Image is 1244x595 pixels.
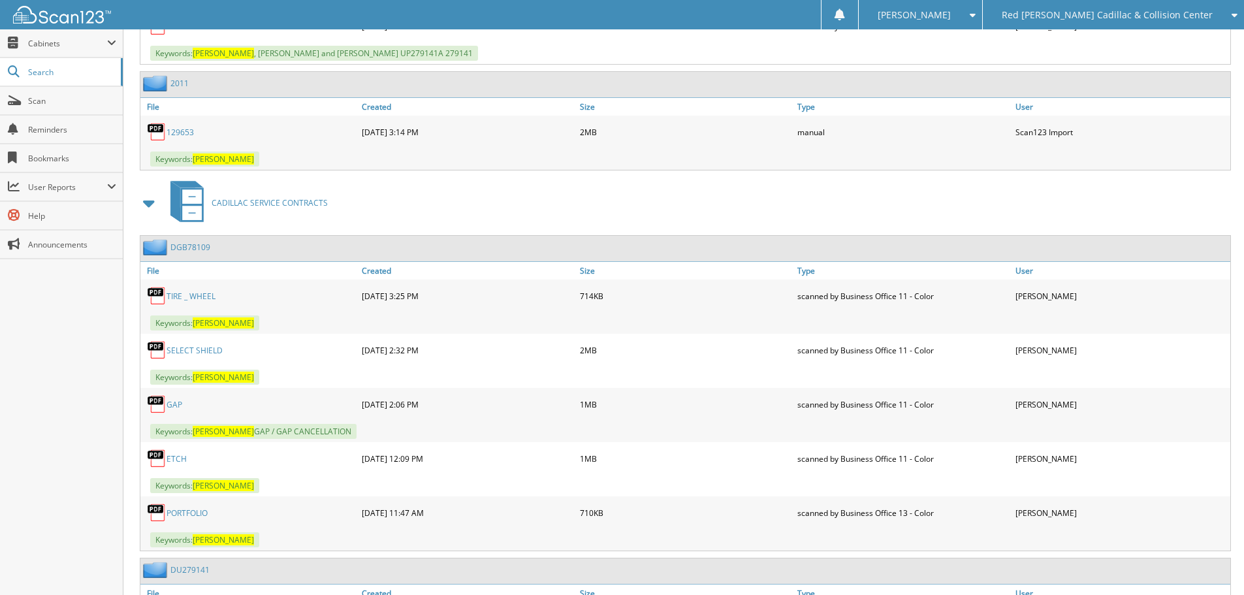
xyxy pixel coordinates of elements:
[143,239,170,255] img: folder2.png
[140,98,359,116] a: File
[13,6,111,24] img: scan123-logo-white.svg
[150,315,259,330] span: Keywords:
[167,453,187,464] a: ETCH
[359,500,577,526] div: [DATE] 11:47 AM
[28,210,116,221] span: Help
[170,78,189,89] a: 2011
[794,283,1012,309] div: scanned by Business Office 11 - Color
[577,500,795,526] div: 710KB
[147,503,167,523] img: PDF.png
[150,370,259,385] span: Keywords:
[28,239,116,250] span: Announcements
[1012,391,1230,417] div: [PERSON_NAME]
[147,449,167,468] img: PDF.png
[193,480,254,491] span: [PERSON_NAME]
[150,424,357,439] span: Keywords: GAP / GAP CANCELLATION
[577,262,795,280] a: Size
[193,426,254,437] span: [PERSON_NAME]
[1012,283,1230,309] div: [PERSON_NAME]
[359,98,577,116] a: Created
[359,445,577,472] div: [DATE] 12:09 PM
[794,445,1012,472] div: scanned by Business Office 11 - Color
[193,153,254,165] span: [PERSON_NAME]
[28,153,116,164] span: Bookmarks
[28,182,107,193] span: User Reports
[359,262,577,280] a: Created
[150,478,259,493] span: Keywords:
[1002,11,1213,19] span: Red [PERSON_NAME] Cadillac & Collision Center
[794,391,1012,417] div: scanned by Business Office 11 - Color
[167,291,215,302] a: TIRE _ WHEEL
[359,391,577,417] div: [DATE] 2:06 PM
[167,127,194,138] a: 129653
[28,38,107,49] span: Cabinets
[143,562,170,578] img: folder2.png
[1012,119,1230,145] div: Scan123 Import
[359,119,577,145] div: [DATE] 3:14 PM
[794,262,1012,280] a: Type
[794,337,1012,363] div: scanned by Business Office 11 - Color
[170,242,210,253] a: DGB78109
[577,391,795,417] div: 1MB
[577,98,795,116] a: Size
[147,394,167,414] img: PDF.png
[878,11,951,19] span: [PERSON_NAME]
[140,262,359,280] a: File
[147,340,167,360] img: PDF.png
[359,283,577,309] div: [DATE] 3:25 PM
[794,119,1012,145] div: manual
[193,534,254,545] span: [PERSON_NAME]
[1012,98,1230,116] a: User
[1012,262,1230,280] a: User
[577,283,795,309] div: 714KB
[1012,337,1230,363] div: [PERSON_NAME]
[167,399,182,410] a: GAP
[193,372,254,383] span: [PERSON_NAME]
[577,445,795,472] div: 1MB
[28,124,116,135] span: Reminders
[1012,445,1230,472] div: [PERSON_NAME]
[577,119,795,145] div: 2MB
[28,67,114,78] span: Search
[794,500,1012,526] div: scanned by Business Office 13 - Color
[1012,500,1230,526] div: [PERSON_NAME]
[150,46,478,61] span: Keywords: , [PERSON_NAME] and [PERSON_NAME] UP279141A 279141
[577,337,795,363] div: 2MB
[147,286,167,306] img: PDF.png
[28,95,116,106] span: Scan
[794,98,1012,116] a: Type
[167,507,208,519] a: PORTFOLIO
[150,532,259,547] span: Keywords:
[1179,532,1244,595] iframe: Chat Widget
[150,152,259,167] span: Keywords:
[193,48,254,59] span: [PERSON_NAME]
[163,177,328,229] a: CADILLAC SERVICE CONTRACTS
[359,337,577,363] div: [DATE] 2:32 PM
[170,564,210,575] a: DU279141
[143,75,170,91] img: folder2.png
[193,317,254,329] span: [PERSON_NAME]
[147,122,167,142] img: PDF.png
[212,197,328,208] span: CADILLAC SERVICE CONTRACTS
[167,345,223,356] a: SELECT SHIELD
